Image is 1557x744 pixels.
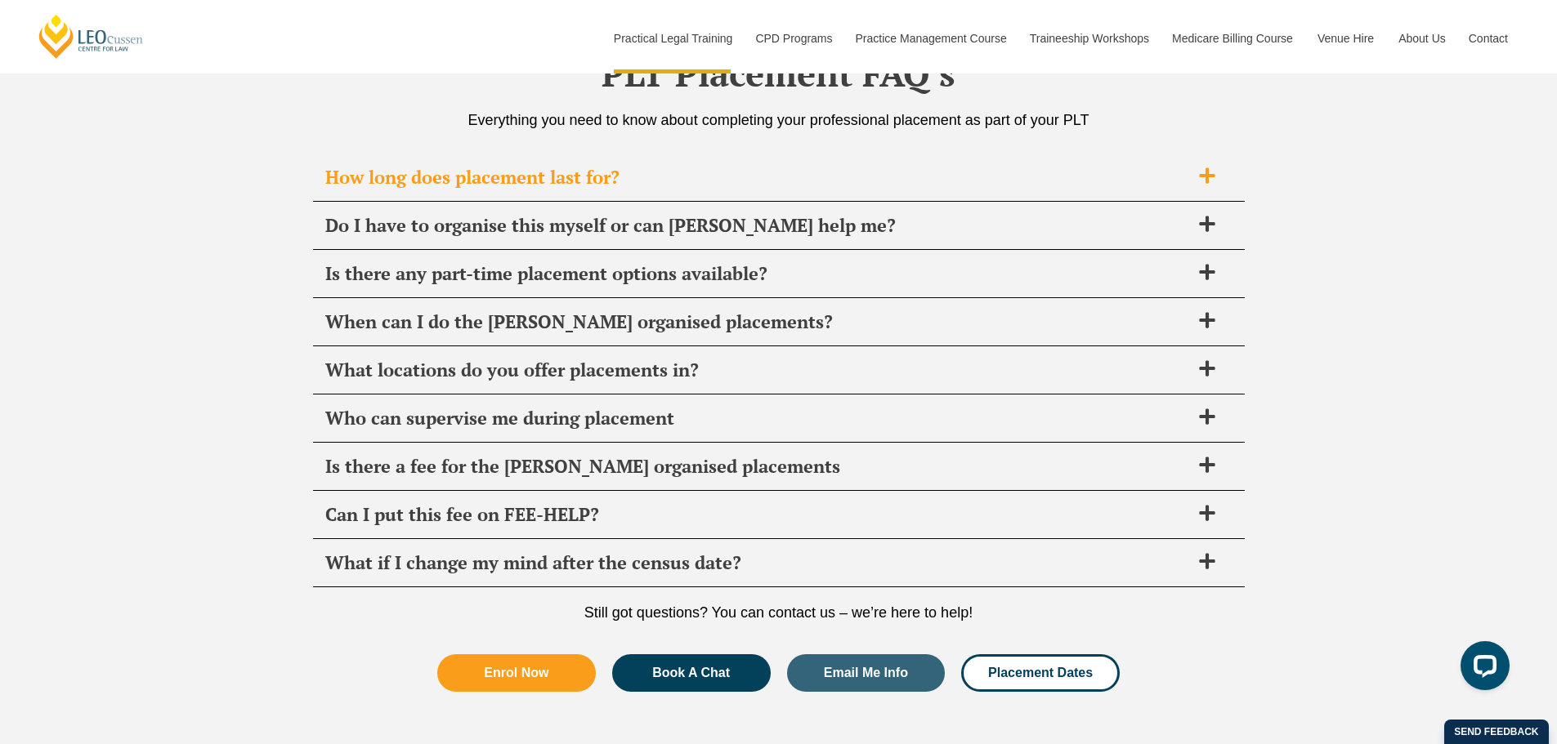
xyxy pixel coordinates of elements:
span: Book A Chat [652,666,730,679]
a: [PERSON_NAME] Centre for Law [37,13,145,60]
h2: PLT Placement FAQ’s [313,53,1245,94]
p: Still got questions? You can contact us – we’re here to help! [313,604,1245,621]
a: Medicare Billing Course [1160,3,1305,74]
a: About Us [1386,3,1456,74]
a: Practice Management Course [843,3,1018,74]
span: How long does placement last for? [325,166,1190,189]
span: Enrol Now [484,666,548,679]
span: When can I do the [PERSON_NAME] organised placements? [325,310,1190,333]
span: Everything you need to know about completing your professional placement as part of your PLT [468,112,1089,128]
span: Is there a fee for the [PERSON_NAME] organised placements [325,455,1190,478]
a: Enrol Now [437,654,596,692]
span: Do I have to organise this myself or can [PERSON_NAME] help me? [325,214,1190,237]
a: Book A Chat [612,654,771,692]
span: Is there any part-time placement options available? [325,262,1190,285]
span: Placement Dates [988,666,1093,679]
a: Venue Hire [1305,3,1386,74]
span: Who can supervise me during placement [325,407,1190,430]
span: What if I change my mind after the census date? [325,551,1190,574]
a: Contact [1456,3,1520,74]
span: Email Me Info [824,666,908,679]
span: What locations do you offer placements in? [325,359,1190,381]
a: Traineeship Workshops [1018,3,1160,74]
span: Can I put this fee on FEE-HELP? [325,503,1190,526]
a: CPD Programs [743,3,843,74]
iframe: LiveChat chat widget [1447,635,1516,703]
a: Placement Dates [961,654,1120,692]
a: Practical Legal Training [602,3,744,74]
a: Email Me Info [787,654,946,692]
